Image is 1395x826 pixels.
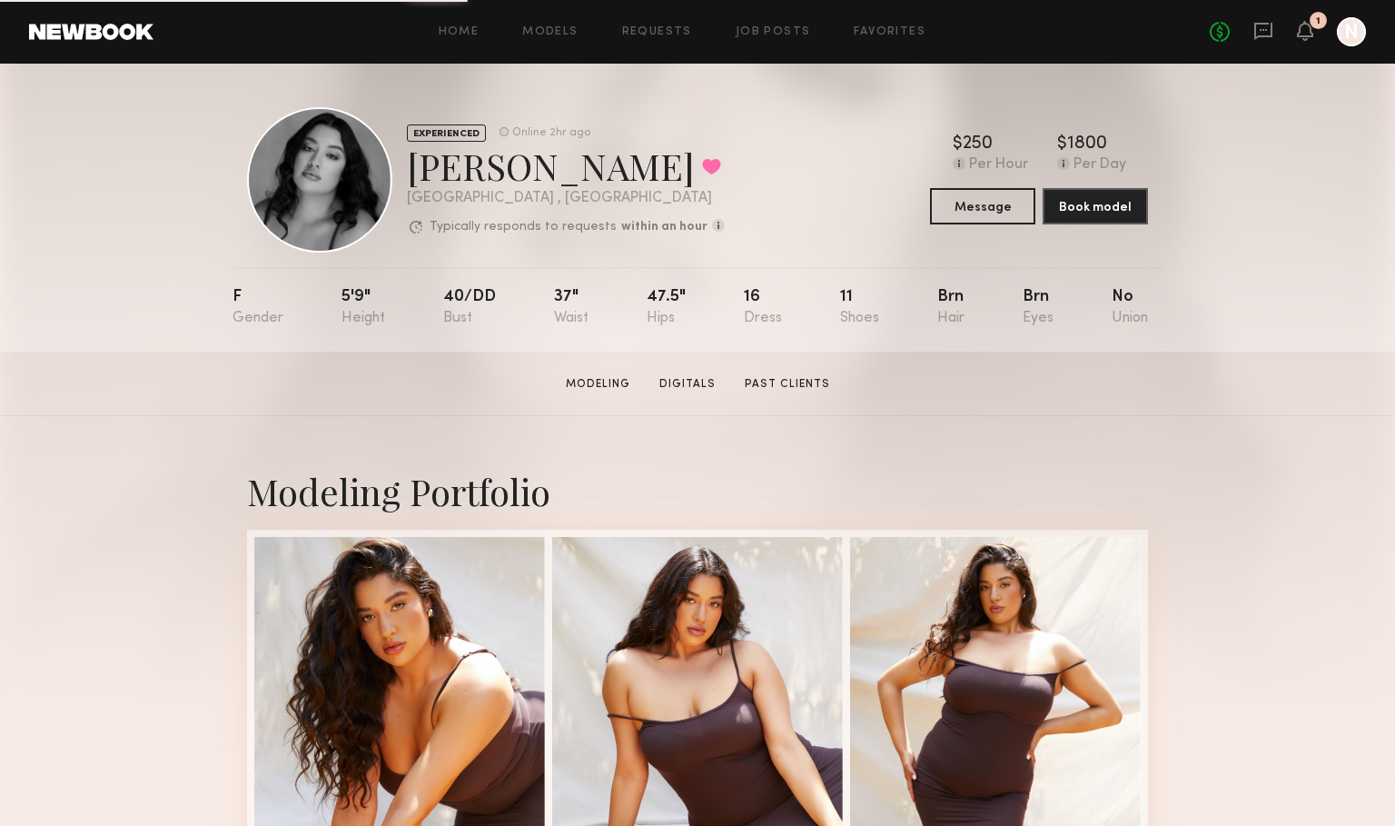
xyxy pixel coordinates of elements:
[247,467,1148,515] div: Modeling Portfolio
[953,135,963,154] div: $
[512,127,590,139] div: Online 2hr ago
[840,289,879,326] div: 11
[930,188,1035,224] button: Message
[622,26,692,38] a: Requests
[232,289,283,326] div: F
[1337,17,1366,46] a: N
[737,376,837,393] a: Past Clients
[1112,289,1148,326] div: No
[407,124,486,142] div: EXPERIENCED
[430,221,617,234] p: Typically responds to requests
[1073,157,1126,174] div: Per Day
[522,26,578,38] a: Models
[937,289,965,326] div: Brn
[1067,135,1107,154] div: 1800
[559,376,638,393] a: Modeling
[647,289,686,326] div: 47.5"
[736,26,811,38] a: Job Posts
[652,376,723,393] a: Digitals
[1057,135,1067,154] div: $
[443,289,496,326] div: 40/dd
[854,26,925,38] a: Favorites
[407,191,725,206] div: [GEOGRAPHIC_DATA] , [GEOGRAPHIC_DATA]
[621,221,707,234] b: within an hour
[969,157,1028,174] div: Per Hour
[439,26,480,38] a: Home
[341,289,385,326] div: 5'9"
[407,142,725,190] div: [PERSON_NAME]
[1043,188,1148,224] button: Book model
[1023,289,1054,326] div: Brn
[744,289,782,326] div: 16
[554,289,589,326] div: 37"
[963,135,993,154] div: 250
[1316,16,1321,26] div: 1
